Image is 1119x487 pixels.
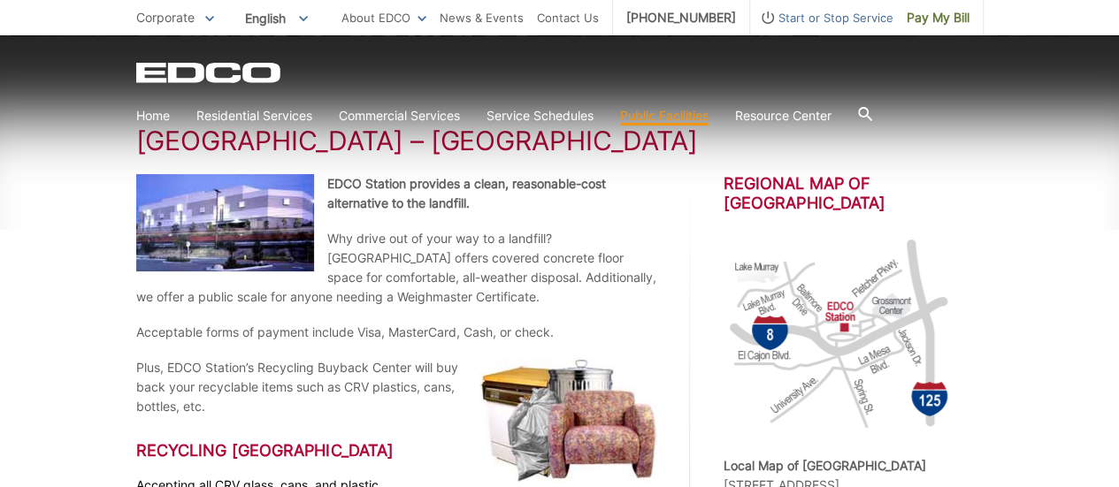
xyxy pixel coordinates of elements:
[136,358,656,416] p: Plus, EDCO Station’s Recycling Buyback Center will buy back your recyclable items such as CRV pla...
[136,174,314,271] img: EDCO Station La Mesa
[724,228,954,440] img: map
[724,174,984,213] h2: Regional Map of [GEOGRAPHIC_DATA]
[136,323,656,342] p: Acceptable forms of payment include Visa, MasterCard, Cash, or check.
[327,176,606,210] strong: EDCO Station provides a clean, reasonable-cost alternative to the landfill.
[196,106,312,126] a: Residential Services
[735,106,832,126] a: Resource Center
[620,106,709,126] a: Public Facilities
[136,106,170,126] a: Home
[724,458,926,473] strong: Local Map of [GEOGRAPHIC_DATA]
[136,441,656,460] h2: Recycling [GEOGRAPHIC_DATA]
[339,106,460,126] a: Commercial Services
[440,8,524,27] a: News & Events
[232,4,321,33] span: English
[537,8,599,27] a: Contact Us
[907,8,970,27] span: Pay My Bill
[136,10,195,25] span: Corporate
[136,62,283,83] a: EDCD logo. Return to the homepage.
[487,106,594,126] a: Service Schedules
[341,8,426,27] a: About EDCO
[136,229,656,307] p: Why drive out of your way to a landfill? [GEOGRAPHIC_DATA] offers covered concrete floor space fo...
[479,358,656,482] img: Bulky Trash
[136,125,984,156] h1: [GEOGRAPHIC_DATA] – [GEOGRAPHIC_DATA]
